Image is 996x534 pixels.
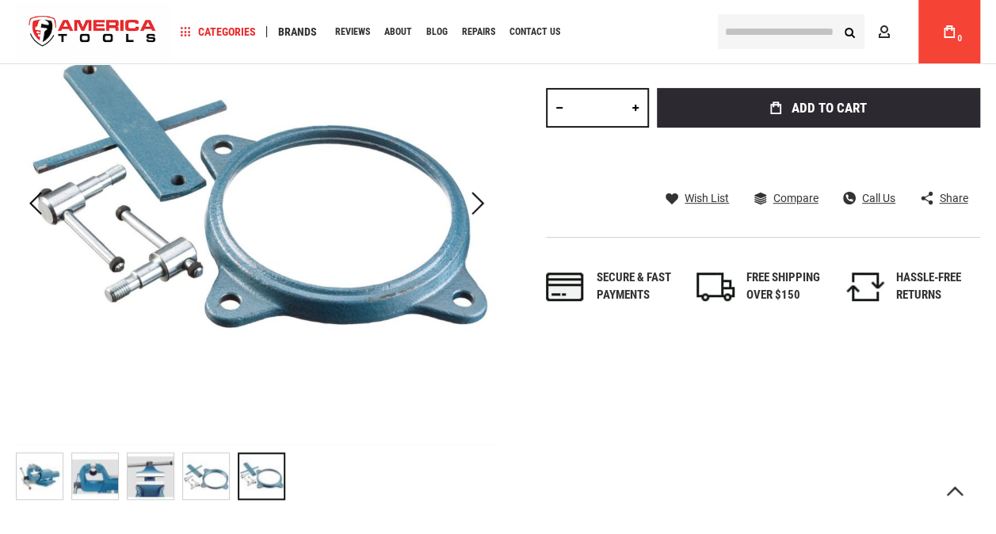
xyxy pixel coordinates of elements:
a: Reviews [328,21,377,43]
iframe: Secure express checkout frame [654,132,983,209]
span: Repairs [462,27,495,36]
div: Secure & fast payments [596,269,680,303]
div: HASSLE-FREE RETURNS [896,269,980,303]
div: RIDGID 69907 SWIVAL BASE ASSEMBLY [16,444,71,508]
img: returns [846,273,884,301]
span: Call Us [862,193,895,204]
div: RIDGID 69907 SWIVAL BASE ASSEMBLY [71,444,127,508]
span: Add to Cart [792,101,867,115]
img: RIDGID 69907 SWIVAL BASE ASSEMBLY [72,453,118,499]
img: RIDGID 69907 SWIVAL BASE ASSEMBLY [183,453,229,499]
div: RIDGID 69907 SWIVAL BASE ASSEMBLY [238,444,285,508]
a: Call Us [843,191,895,205]
span: Share [939,193,967,204]
div: RIDGID 69907 SWIVAL BASE ASSEMBLY [127,444,182,508]
span: Compare [773,193,818,204]
span: About [384,27,412,36]
img: payments [546,273,584,301]
span: Wish List [685,193,729,204]
span: Reviews [335,27,370,36]
span: Contact Us [509,27,560,36]
a: Brands [271,21,324,43]
button: Search [834,17,864,47]
a: About [377,21,419,43]
span: 0 [957,34,962,43]
a: store logo [16,2,170,62]
a: Wish List [666,191,729,205]
img: RIDGID 69907 SWIVAL BASE ASSEMBLY [17,453,63,499]
span: Blog [426,27,448,36]
a: Contact Us [502,21,567,43]
a: Categories [173,21,263,43]
img: America Tools [16,2,170,62]
a: Repairs [455,21,502,43]
a: Compare [754,191,818,205]
span: Categories [180,26,256,37]
a: Blog [419,21,455,43]
img: shipping [696,273,735,301]
button: Add to Cart [657,88,980,128]
img: RIDGID 69907 SWIVAL BASE ASSEMBLY [128,453,174,499]
div: FREE SHIPPING OVER $150 [746,269,830,303]
div: RIDGID 69907 SWIVAL BASE ASSEMBLY [182,444,238,508]
span: Brands [278,26,317,37]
